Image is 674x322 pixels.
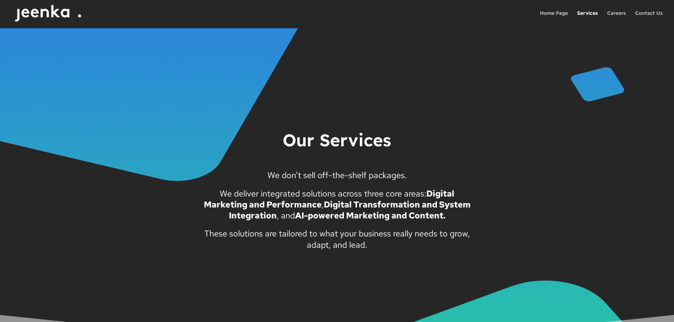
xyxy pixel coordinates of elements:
strong: AI-powered Marketing and Content. [295,210,445,221]
a: Home Page [540,11,568,26]
a: Services [577,11,598,26]
a: Careers [607,11,626,26]
strong: Digital Transformation and System Integration [229,199,471,221]
p: We deliver integrated solutions across three core areas: , , and [199,188,475,228]
p: These solutions are tailored to what your business really needs to grow, adapt, and lead. [199,228,475,250]
p: We don’t sell off-the-shelf packages. [199,170,475,188]
strong: Digital Marketing and Performance [204,188,455,210]
h1: Our Services [199,128,475,170]
a: Contact Us [635,11,663,26]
